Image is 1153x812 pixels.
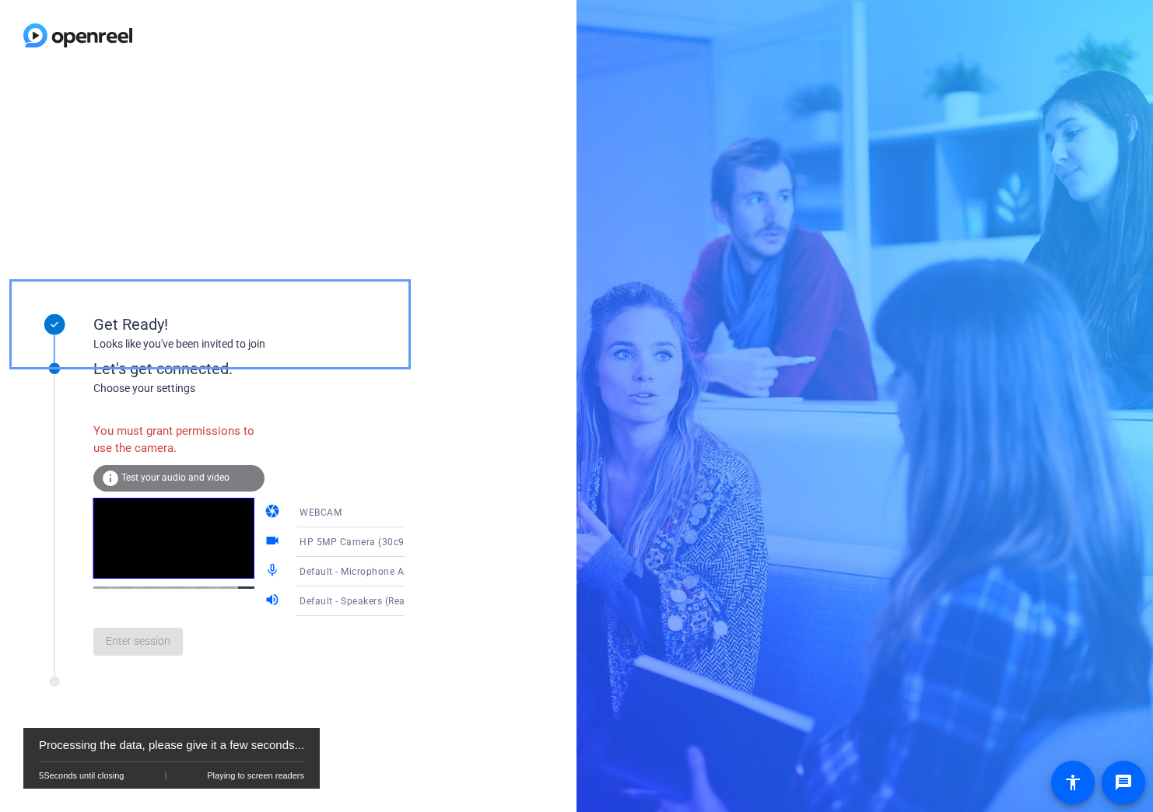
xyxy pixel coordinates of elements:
[101,469,120,488] mat-icon: info
[300,535,434,548] span: HP 5MP Camera (30c9:0096)
[265,503,283,522] mat-icon: camera
[93,380,436,397] div: Choose your settings
[93,357,436,380] div: Let's get connected.
[1114,773,1133,792] mat-icon: message
[1064,773,1082,792] mat-icon: accessibility
[1051,761,1095,804] a: accessibility
[265,592,283,611] mat-icon: volume_up
[265,533,283,551] mat-icon: videocam
[300,565,685,577] span: Default - Microphone Array (Intel® Smart Sound Technology for Digital Microphones)
[39,728,304,762] div: Processing the data, please give it a few seconds...
[121,472,230,483] span: Test your audio and video
[300,507,342,518] span: WEBCAM
[93,415,265,465] div: You must grant permissions to use the camera.
[1102,761,1145,804] a: message
[265,562,283,581] mat-icon: mic_none
[39,771,44,780] span: 5
[93,313,405,336] div: Get Ready!
[93,336,405,352] div: Looks like you've been invited to join
[300,594,468,607] span: Default - Speakers (Realtek(R) Audio)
